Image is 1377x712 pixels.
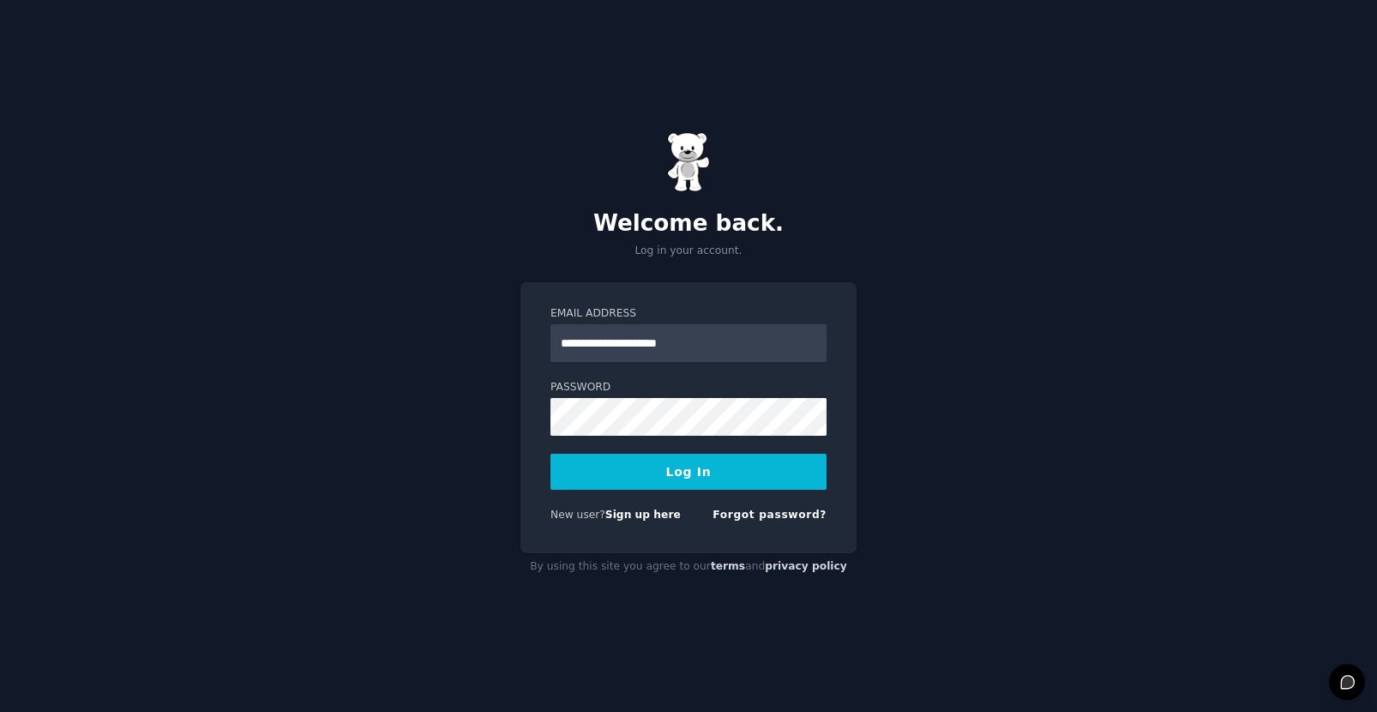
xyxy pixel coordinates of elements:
a: Sign up here [605,509,681,521]
div: By using this site you agree to our and [520,553,857,581]
a: privacy policy [765,560,847,572]
label: Password [550,380,827,395]
a: terms [711,560,745,572]
button: Log In [550,454,827,490]
label: Email Address [550,306,827,322]
p: Log in your account. [520,244,857,259]
a: Forgot password? [713,509,827,521]
span: New user? [550,509,605,521]
h2: Welcome back. [520,210,857,238]
img: Gummy Bear [667,132,710,192]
